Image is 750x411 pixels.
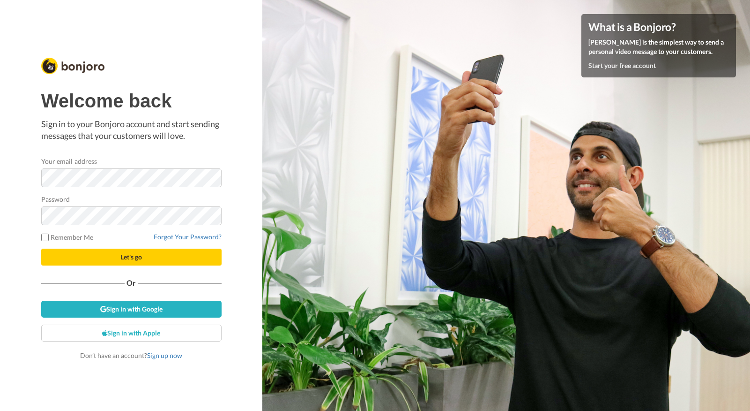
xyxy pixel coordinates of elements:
h4: What is a Bonjoro? [588,21,729,33]
span: Don’t have an account? [80,351,182,359]
a: Forgot Your Password? [154,233,222,241]
p: [PERSON_NAME] is the simplest way to send a personal video message to your customers. [588,38,729,56]
a: Start your free account [588,61,656,69]
a: Sign in with Google [41,301,222,318]
h1: Welcome back [41,91,222,111]
span: Or [125,280,138,286]
label: Your email address [41,156,97,166]
span: Let's go [120,253,142,261]
label: Remember Me [41,232,94,242]
button: Let's go [41,249,222,266]
input: Remember Me [41,234,49,241]
a: Sign in with Apple [41,325,222,342]
p: Sign in to your Bonjoro account and start sending messages that your customers will love. [41,118,222,142]
a: Sign up now [147,351,182,359]
label: Password [41,194,70,204]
